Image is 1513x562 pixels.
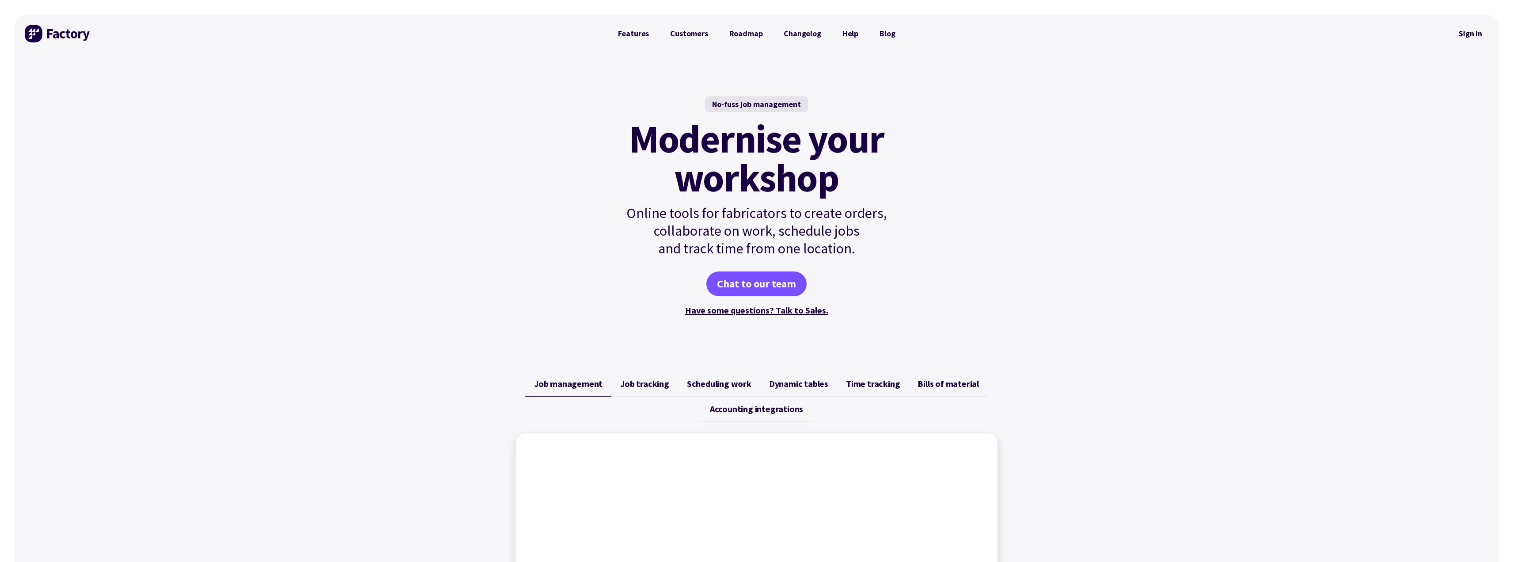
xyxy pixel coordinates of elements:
[629,119,884,197] mark: Modernise your workshop
[869,25,906,42] a: Blog
[832,25,869,42] a: Help
[918,378,979,389] span: Bills of material
[607,25,906,42] nav: Primary Navigation
[687,378,751,389] span: Scheduling work
[773,25,831,42] a: Changelog
[620,378,669,389] span: Job tracking
[846,378,900,389] span: Time tracking
[607,204,906,257] p: Online tools for fabricators to create orders, collaborate on work, schedule jobs and track time ...
[1452,23,1488,44] nav: Secondary Navigation
[685,305,828,316] a: Have some questions? Talk to Sales.
[719,25,774,42] a: Roadmap
[1362,466,1513,562] iframe: Chat Widget
[660,25,718,42] a: Customers
[534,378,603,389] span: Job management
[1452,23,1488,44] a: Sign in
[607,25,660,42] a: Features
[710,404,803,414] span: Accounting integrations
[769,378,828,389] span: Dynamic tables
[705,96,808,112] div: No-fuss job management
[25,25,91,42] img: Factory
[706,271,807,296] a: Chat to our team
